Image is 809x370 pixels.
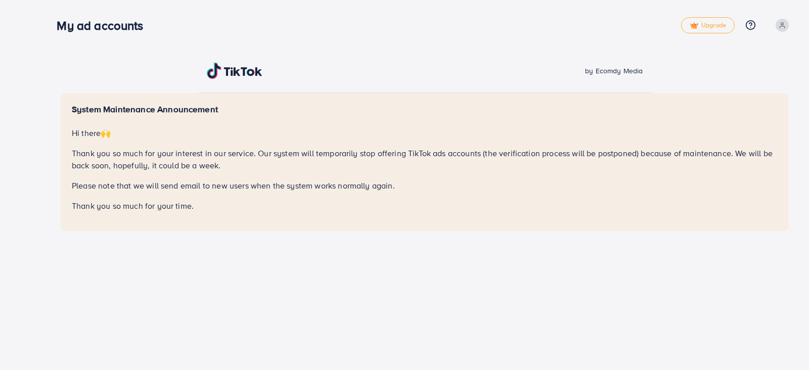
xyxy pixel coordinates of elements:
p: Hi there [72,127,778,139]
span: by Ecomdy Media [585,66,643,76]
p: Thank you so much for your time. [72,200,778,212]
p: Thank you so much for your interest in our service. Our system will temporarily stop offering Tik... [72,147,778,171]
h5: System Maintenance Announcement [72,104,778,115]
a: tickUpgrade [681,17,735,33]
span: 🙌 [101,127,111,138]
p: Please note that we will send email to new users when the system works normally again. [72,179,778,192]
span: Upgrade [690,22,726,29]
img: tick [690,22,698,29]
img: TikTok [207,63,262,79]
h3: My ad accounts [57,18,151,33]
